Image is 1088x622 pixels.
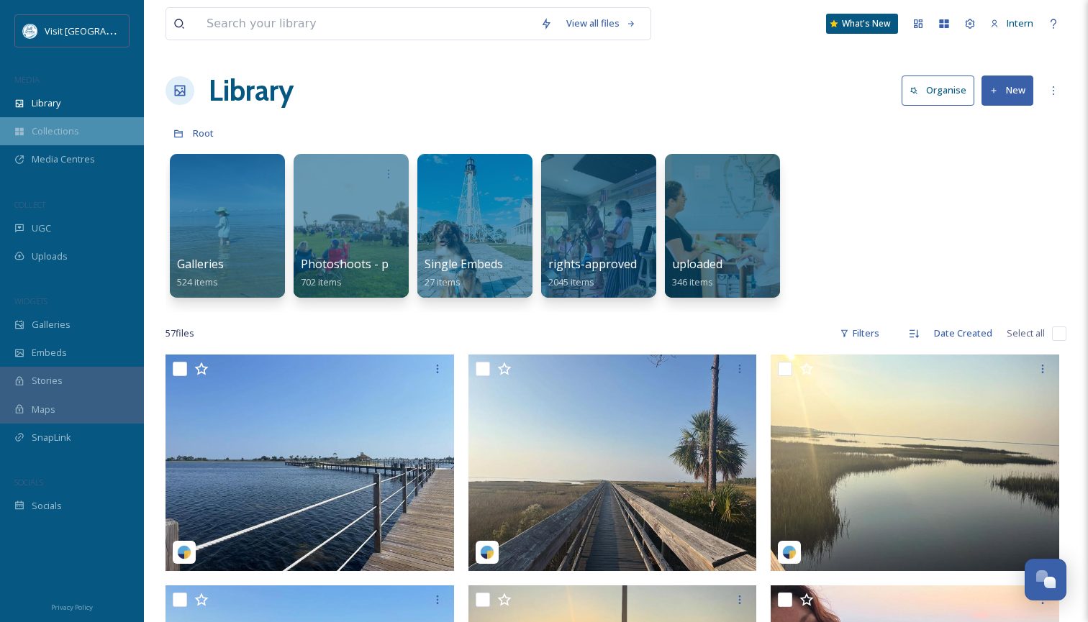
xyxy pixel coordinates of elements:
[301,257,404,288] a: Photoshoots - paid702 items
[32,346,67,360] span: Embeds
[32,124,79,138] span: Collections
[32,96,60,110] span: Library
[833,319,887,347] div: Filters
[32,152,95,166] span: Media Centres
[468,355,757,571] img: slhanrahan-18020666558772097.jpeg
[14,74,40,85] span: MEDIA
[166,326,194,340] span: 57 file s
[177,545,191,559] img: snapsea-logo.png
[32,221,51,235] span: UGC
[771,355,1059,571] img: slhanrahan-18013708874792662.jpeg
[51,603,93,612] span: Privacy Policy
[672,256,722,272] span: uploaded
[826,14,898,34] a: What's New
[480,545,494,559] img: snapsea-logo.png
[14,199,45,210] span: COLLECT
[672,275,713,288] span: 346 items
[199,8,533,40] input: Search your library
[177,275,218,288] span: 524 items
[32,403,55,416] span: Maps
[425,256,503,272] span: Single Embeds
[425,275,461,288] span: 27 items
[177,256,224,272] span: Galleries
[548,256,637,272] span: rights-approved
[672,257,722,288] a: uploaded346 items
[166,355,454,571] img: slhanrahan-18091898335832208.jpeg
[32,431,71,444] span: SnapLink
[559,9,643,37] a: View all files
[548,257,637,288] a: rights-approved2045 items
[32,499,62,513] span: Socials
[23,24,37,38] img: download%20%282%29.png
[982,76,1033,105] button: New
[1025,559,1066,600] button: Open Chat
[983,9,1041,37] a: Intern
[51,598,93,615] a: Privacy Policy
[177,257,224,288] a: Galleries524 items
[782,545,797,559] img: snapsea-logo.png
[193,124,214,142] a: Root
[902,76,974,105] button: Organise
[32,250,68,263] span: Uploads
[32,318,71,331] span: Galleries
[14,296,47,306] span: WIDGETS
[1007,17,1033,29] span: Intern
[209,69,294,112] a: Library
[1007,326,1045,340] span: Select all
[301,275,342,288] span: 702 items
[548,275,594,288] span: 2045 items
[193,127,214,140] span: Root
[301,256,404,272] span: Photoshoots - paid
[14,477,43,488] span: SOCIALS
[32,374,63,388] span: Stories
[45,24,156,37] span: Visit [GEOGRAPHIC_DATA]
[425,257,503,288] a: Single Embeds27 items
[927,319,999,347] div: Date Created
